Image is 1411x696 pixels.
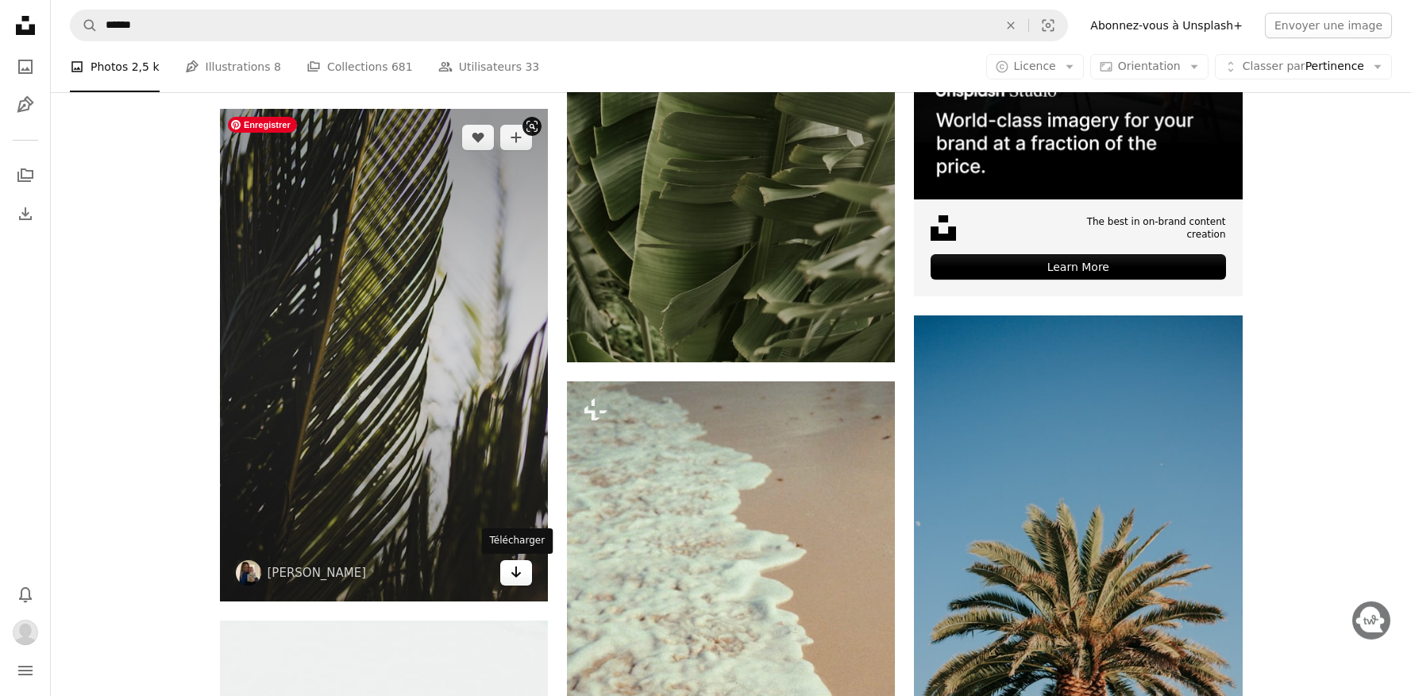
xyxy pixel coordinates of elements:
a: Photos [10,51,41,83]
a: palmier vert pendant la journée [220,347,548,362]
a: Abonnez-vous à Unsplash+ [1081,13,1252,38]
span: Enregistrer [228,117,297,133]
a: Utilisateurs 33 [438,41,540,92]
a: Collections [10,160,41,191]
button: Rechercher sur Unsplash [71,10,98,41]
a: feuilles de bananier vert pendant la journée [567,109,895,123]
button: Profil [10,617,41,648]
button: Effacer [993,10,1028,41]
span: Classer par [1243,60,1305,72]
button: Ajouter à la collection [500,125,532,150]
div: Learn More [931,254,1225,280]
a: Télécharger [500,560,532,586]
button: Notifications [10,578,41,610]
a: Historique de téléchargement [10,198,41,230]
span: Licence [1014,60,1056,72]
img: Accéder au profil de Courtney Smith [236,560,261,586]
button: Envoyer une image [1265,13,1392,38]
div: Télécharger [482,528,553,554]
span: The best in on-brand content creation [1045,215,1225,242]
button: Classer parPertinence [1215,54,1392,79]
span: Orientation [1118,60,1181,72]
span: Pertinence [1243,59,1364,75]
img: Avatar de l’utilisateur Gwenaëlle Galtié [13,620,38,645]
span: 33 [525,58,539,75]
button: J’aime [462,125,494,150]
span: 8 [274,58,281,75]
button: Orientation [1090,54,1209,79]
button: Menu [10,655,41,686]
a: Accueil — Unsplash [10,10,41,44]
button: Recherche de visuels [1029,10,1067,41]
img: palmier vert pendant la journée [220,109,548,601]
a: palmier vert [914,555,1242,569]
a: Illustrations [10,89,41,121]
form: Rechercher des visuels sur tout le site [70,10,1068,41]
a: une planche de surf posée au sommet d’une plage de sable [567,621,895,635]
a: Illustrations 8 [185,41,281,92]
a: [PERSON_NAME] [268,565,367,581]
a: Collections 681 [306,41,413,92]
span: 681 [391,58,413,75]
img: file-1631678316303-ed18b8b5cb9cimage [931,215,956,241]
button: Licence [986,54,1084,79]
